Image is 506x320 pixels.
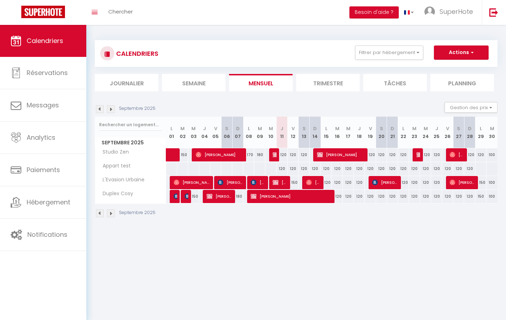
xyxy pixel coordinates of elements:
div: 120 [409,190,420,203]
abbr: S [457,125,460,132]
div: 170 [243,148,254,161]
th: 13 [299,117,310,148]
th: 25 [431,117,442,148]
div: 120 [288,162,299,175]
div: 120 [453,190,464,203]
span: [PERSON_NAME] [251,190,331,203]
div: 120 [453,162,464,175]
div: 100 [486,190,497,203]
abbr: J [203,125,206,132]
abbr: S [303,125,306,132]
th: 16 [332,117,343,148]
th: 01 [166,117,177,148]
abbr: M [269,125,273,132]
input: Rechercher un logement... [99,118,162,131]
th: 04 [199,117,210,148]
div: 120 [277,148,288,161]
div: 100 [486,148,497,161]
div: 120 [332,190,343,203]
span: [PERSON_NAME] [251,176,265,189]
div: 120 [376,162,387,175]
div: 120 [398,176,409,189]
abbr: D [313,125,317,132]
span: [PERSON_NAME] [450,148,464,161]
button: Gestion des prix [445,102,497,113]
img: logout [489,8,498,17]
th: 29 [475,117,486,148]
li: Trimestre [296,74,360,91]
span: [PERSON_NAME] [273,176,287,189]
span: Calendriers [27,36,63,45]
th: 14 [310,117,321,148]
div: 120 [420,190,431,203]
div: 120 [354,162,365,175]
div: 180 [254,148,265,161]
div: 120 [464,148,475,161]
div: 120 [288,148,299,161]
span: [PERSON_NAME] [317,148,365,161]
span: Réservations [27,68,68,77]
div: 120 [431,148,442,161]
span: Chercher [108,8,133,15]
abbr: J [281,125,283,132]
span: [PERSON_NAME] [273,148,276,161]
div: 120 [442,162,453,175]
div: 120 [321,162,332,175]
div: 120 [354,176,365,189]
th: 11 [277,117,288,148]
th: 07 [232,117,243,148]
abbr: L [480,125,482,132]
p: Septembre 2025 [119,105,156,112]
p: Septembre 2025 [119,209,156,216]
img: Super Booking [21,6,65,18]
th: 20 [376,117,387,148]
div: 120 [409,162,420,175]
abbr: M [424,125,428,132]
div: 120 [431,162,442,175]
abbr: D [468,125,472,132]
span: Analytics [27,133,55,142]
button: Actions [434,46,489,60]
div: 120 [398,148,409,161]
abbr: V [369,125,372,132]
div: 150 [288,176,299,189]
li: Semaine [162,74,225,91]
div: 120 [420,162,431,175]
abbr: V [214,125,217,132]
div: 120 [464,162,475,175]
div: 120 [387,190,398,203]
div: 120 [376,148,387,161]
div: 150 [188,190,199,203]
th: 09 [254,117,265,148]
span: L'Evasion Urbaine [96,176,146,184]
abbr: S [380,125,383,132]
div: 120 [299,162,310,175]
div: 150 [475,190,486,203]
abbr: V [446,125,449,132]
th: 17 [343,117,354,148]
span: Notifications [27,230,67,239]
div: 120 [420,148,431,161]
div: 100 [486,176,497,189]
span: Messages [27,101,59,110]
th: 21 [387,117,398,148]
div: 120 [310,162,321,175]
div: 120 [321,176,332,189]
abbr: L [170,125,173,132]
th: 02 [177,117,188,148]
div: 120 [420,176,431,189]
th: 06 [221,117,232,148]
div: 120 [442,190,453,203]
abbr: D [236,125,240,132]
div: 120 [343,190,354,203]
span: [PERSON_NAME] [196,148,243,161]
th: 05 [210,117,221,148]
th: 26 [442,117,453,148]
abbr: M [346,125,350,132]
div: 120 [387,162,398,175]
span: Duplex Cosy [96,190,135,198]
div: 120 [464,190,475,203]
div: 120 [431,176,442,189]
th: 03 [188,117,199,148]
span: [PERSON_NAME] [417,148,420,161]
